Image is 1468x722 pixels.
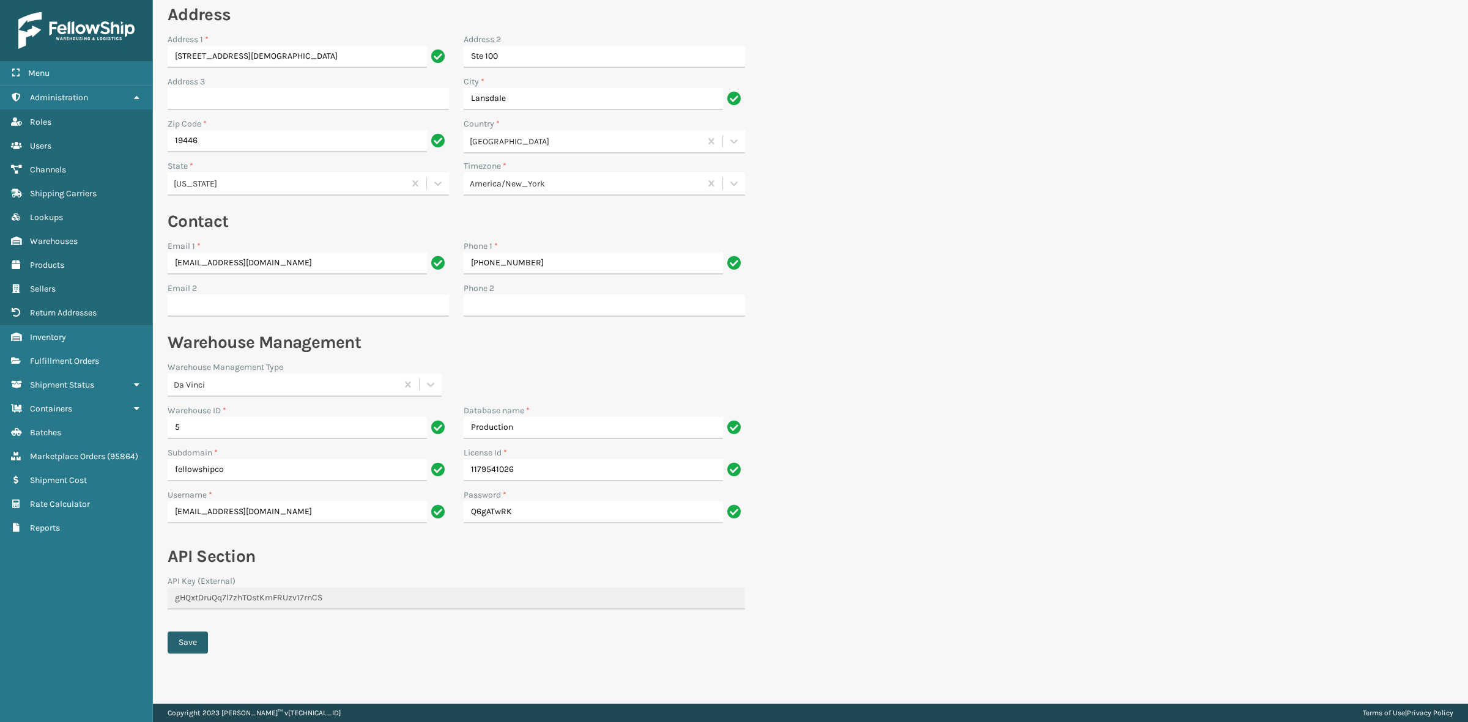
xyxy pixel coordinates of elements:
span: Fulfillment Orders [30,356,99,366]
div: America/New_York [470,177,702,190]
label: Warehouse ID [168,404,226,417]
h2: Address [168,4,745,26]
span: Reports [30,523,60,533]
a: Terms of Use [1363,709,1405,717]
span: ( 95864 ) [107,451,138,462]
div: [GEOGRAPHIC_DATA] [470,134,702,147]
span: Marketplace Orders [30,451,105,462]
label: Address 3 [168,75,205,88]
span: Channels [30,164,66,175]
label: Email 2 [168,282,197,295]
span: Shipment Status [30,380,94,390]
label: City [464,75,484,88]
span: Inventory [30,332,66,342]
label: State [168,160,193,172]
label: Timezone [464,160,506,172]
h2: Contact [168,210,745,232]
p: Copyright 2023 [PERSON_NAME]™ v [TECHNICAL_ID] [168,704,341,722]
span: Shipping Carriers [30,188,97,199]
label: Zip Code [168,117,207,130]
h2: Warehouse Management [168,331,745,353]
span: Return Addresses [30,308,97,318]
a: Privacy Policy [1407,709,1453,717]
label: Warehouse Management Type [168,361,283,374]
label: License Id [464,446,507,459]
img: logo [18,12,135,49]
h2: API Section [168,545,745,567]
span: Menu [28,68,50,78]
label: Phone 2 [464,282,494,295]
span: Administration [30,92,88,103]
div: [US_STATE] [174,177,406,190]
label: Country [464,117,500,130]
span: Products [30,260,64,270]
label: Database name [464,404,530,417]
span: Shipment Cost [30,475,87,485]
label: Address 2 [464,33,501,46]
label: Username [168,488,212,501]
span: Rate Calculator [30,499,90,509]
span: Containers [30,403,72,414]
label: Address 1 [168,33,209,46]
label: Email 1 [168,240,201,252]
span: Warehouses [30,236,78,246]
button: Save [168,632,208,654]
span: Batches [30,427,61,438]
span: Lookups [30,212,63,223]
div: | [1363,704,1453,722]
span: Sellers [30,284,56,294]
span: Users [30,141,51,151]
label: Phone 1 [464,240,498,252]
div: Da Vinci [174,378,398,391]
label: API Key (External) [168,575,235,588]
label: Password [464,488,506,501]
span: Roles [30,117,51,127]
label: Subdomain [168,446,218,459]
